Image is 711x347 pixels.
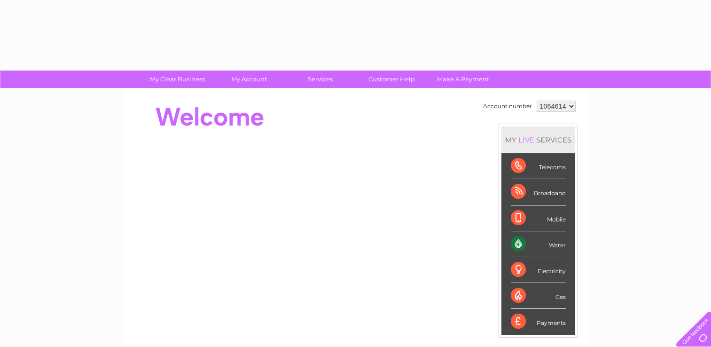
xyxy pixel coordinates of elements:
[511,309,566,334] div: Payments
[516,135,536,144] div: LIVE
[481,98,534,114] td: Account number
[511,153,566,179] div: Telecoms
[511,257,566,283] div: Electricity
[424,71,502,88] a: Make A Payment
[353,71,430,88] a: Customer Help
[139,71,216,88] a: My Clear Business
[281,71,359,88] a: Services
[511,231,566,257] div: Water
[501,126,575,153] div: MY SERVICES
[210,71,288,88] a: My Account
[511,179,566,205] div: Broadband
[511,283,566,309] div: Gas
[511,205,566,231] div: Mobile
